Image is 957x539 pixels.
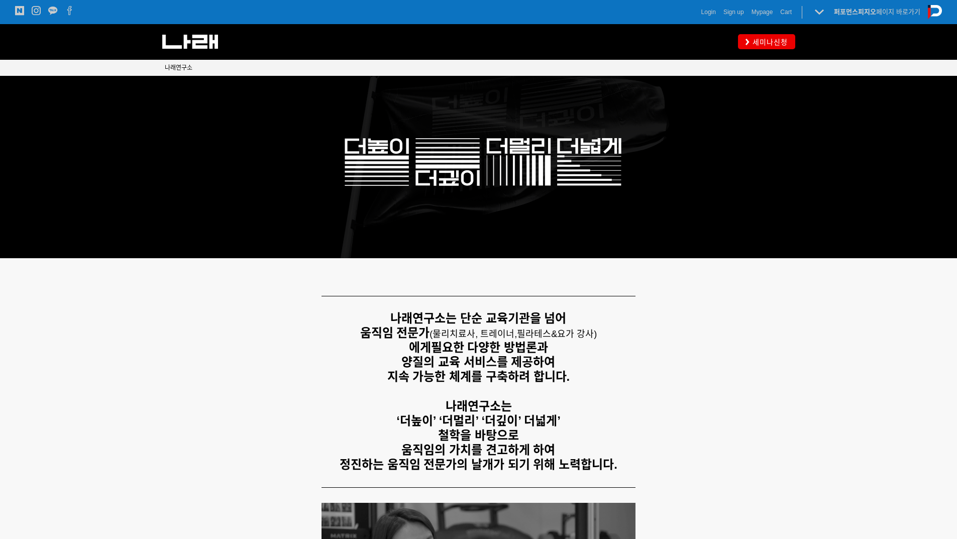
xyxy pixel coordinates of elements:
[431,341,548,354] strong: 필요한 다양한 방법론과
[387,370,570,383] strong: 지속 가능한 체계를 구축하려 합니다.
[433,329,517,339] span: 물리치료사, 트레이너,
[780,7,792,17] a: Cart
[438,428,519,442] strong: 철학을 바탕으로
[834,8,920,16] a: 퍼포먼스피지오페이지 바로가기
[723,7,744,17] a: Sign up
[446,399,512,413] strong: 나래연구소는
[750,37,788,47] span: 세미나신청
[165,64,192,71] span: 나래연구소
[340,458,617,471] strong: 정진하는 움직임 전문가의 날개가 되기 위해 노력합니다.
[360,326,430,340] strong: 움직임 전문가
[401,355,555,369] strong: 양질의 교육 서비스를 제공하여
[430,329,517,339] span: (
[409,341,431,354] strong: 에게
[834,8,876,16] strong: 퍼포먼스피지오
[752,7,773,17] a: Mypage
[401,443,555,457] strong: 움직임의 가치를 견고하게 하여
[517,329,597,339] span: 필라테스&요가 강사)
[738,34,795,49] a: 세미나신청
[701,7,716,17] a: Login
[165,63,192,73] a: 나래연구소
[396,414,561,427] strong: ‘더높이’ ‘더멀리’ ‘더깊이’ 더넓게’
[390,311,566,325] strong: 나래연구소는 단순 교육기관을 넘어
